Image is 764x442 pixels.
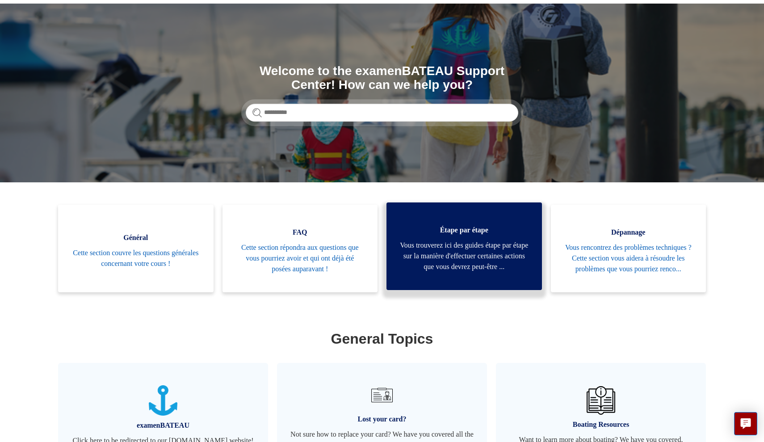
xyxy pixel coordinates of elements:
h1: General Topics [60,328,704,349]
img: 01JTNN85WSQ5FQ6HNXPDSZ7SRA [149,385,177,416]
a: Dépannage Vous rencontrez des problèmes techniques ? Cette section vous aidera à résoudre les pro... [551,205,706,292]
span: FAQ [236,227,365,238]
span: Boating Resources [509,419,693,430]
a: Général Cette section couvre les questions générales concernant votre cours ! [58,205,214,292]
span: Vous trouverez ici des guides étape par étape sur la manière d'effectuer certaines actions que vo... [400,240,529,272]
img: 01JRG6G4NA4NJ1BVG8MJM761YH [368,381,396,409]
input: Rechercher [246,104,518,122]
span: Général [71,232,200,243]
span: Vous rencontrez des problèmes techniques ? Cette section vous aidera à résoudre les problèmes que... [564,242,693,274]
a: FAQ Cette section répondra aux questions que vous pourriez avoir et qui ont déjà été posées aupar... [222,205,378,292]
span: Lost your card? [290,414,474,425]
span: Cette section répondra aux questions que vous pourriez avoir et qui ont déjà été posées auparavant ! [236,242,365,274]
a: Étape par étape Vous trouverez ici des guides étape par étape sur la manière d'effectuer certaine... [386,202,542,290]
button: Live chat [734,412,757,435]
span: Cette section couvre les questions générales concernant votre cours ! [71,248,200,269]
img: 01JHREV2E6NG3DHE8VTG8QH796 [587,386,615,415]
span: Étape par étape [400,225,529,236]
span: Dépannage [564,227,693,238]
span: examenBATEAU [71,420,255,431]
h1: Welcome to the examenBATEAU Support Center! How can we help you? [246,64,518,92]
